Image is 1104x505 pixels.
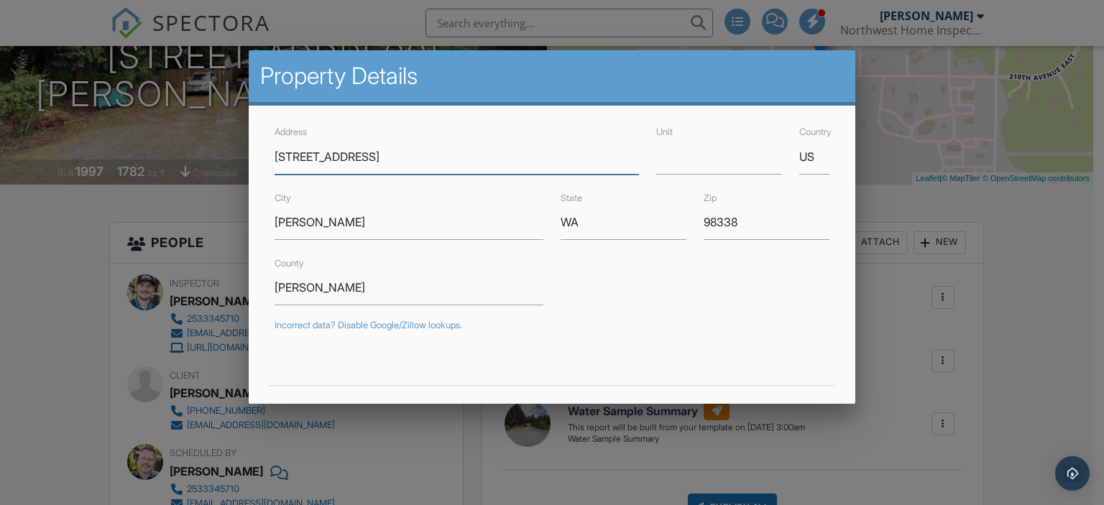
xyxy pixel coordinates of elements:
div: Open Intercom Messenger [1055,456,1090,491]
label: Country [799,126,832,137]
label: State [561,193,582,203]
label: Zip [704,193,717,203]
label: Address [275,126,307,137]
label: City [275,193,291,203]
h2: Property Details [260,62,845,91]
label: Unit [656,126,673,137]
div: Incorrect data? Disable Google/Zillow lookups. [275,320,830,331]
label: County [275,258,304,269]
